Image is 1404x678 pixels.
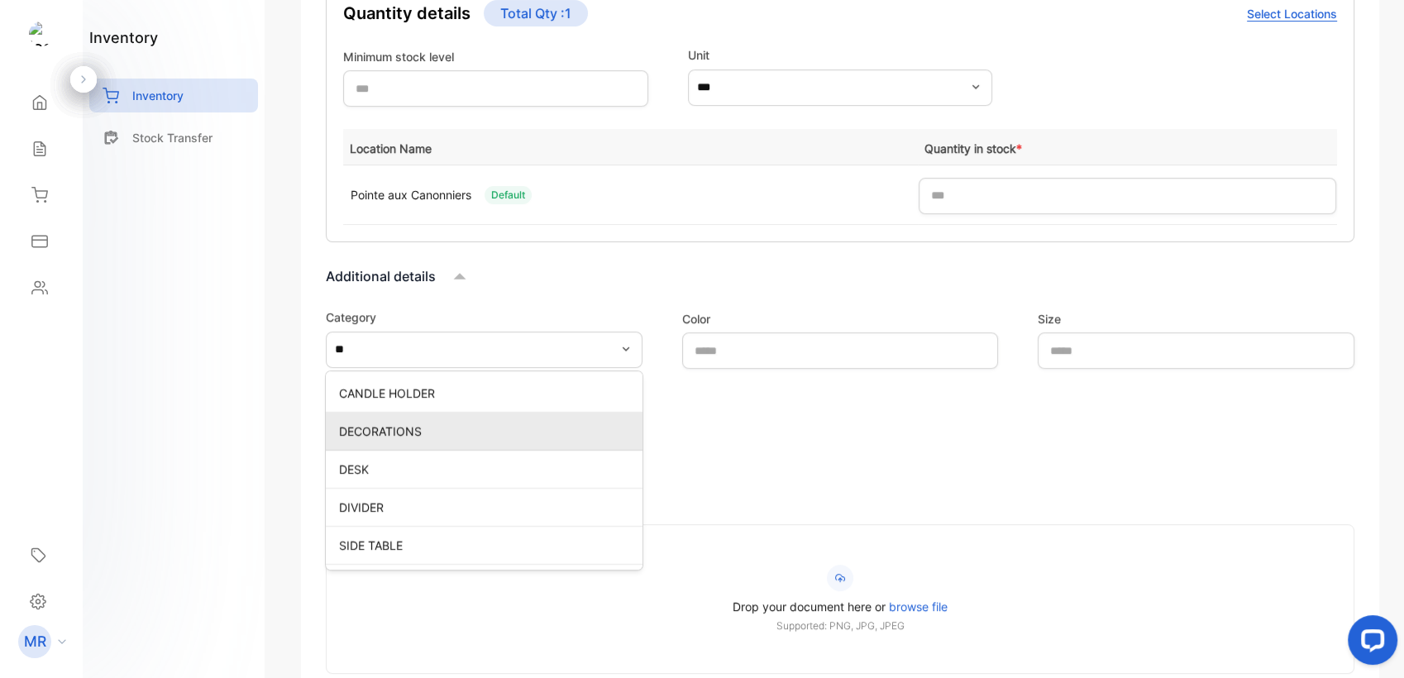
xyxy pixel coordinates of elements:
[1247,7,1337,21] span: Select Locations
[89,121,258,155] a: Stock Transfer
[29,21,54,46] img: logo
[924,141,1022,155] span: Quantity in stock
[132,87,184,104] p: Inventory
[339,461,636,478] p: DESK
[339,499,636,516] p: DIVIDER
[351,186,471,203] p: Pointe aux Canonniers
[733,599,886,614] span: Drop your document here or
[343,1,470,26] h4: Quantity details
[339,384,636,402] p: CANDLE HOLDER
[326,499,1354,519] p: Product image
[89,26,158,49] h1: inventory
[889,599,948,614] span: browse file
[343,48,648,65] label: Minimum stock level
[24,631,46,652] p: MR
[682,310,999,327] label: Color
[132,129,213,146] p: Stock Transfer
[1038,310,1354,327] label: Size
[688,46,993,64] label: Unit
[1335,609,1404,678] iframe: LiveChat chat widget
[326,308,642,326] label: Category
[366,618,1314,633] p: Supported: PNG, JPG, JPEG
[339,537,636,554] p: SIDE TABLE
[326,266,436,286] p: Additional details
[485,186,532,204] div: Default
[339,423,636,440] p: DECORATIONS
[350,136,917,157] p: Location Name
[89,79,258,112] a: Inventory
